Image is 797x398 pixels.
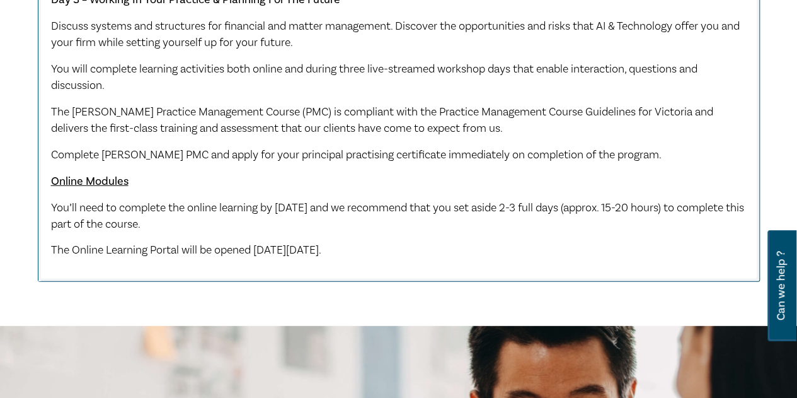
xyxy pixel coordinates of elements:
[775,238,787,334] span: Can we help ?
[51,201,744,231] span: You’ll need to complete the online learning by [DATE] and we recommend that you set aside 2-3 ful...
[51,105,713,136] span: The [PERSON_NAME] Practice Management Course (PMC) is compliant with the Practice Management Cour...
[51,243,321,257] span: The Online Learning Portal will be opened [DATE][DATE].
[51,174,129,189] u: Online Modules
[51,62,697,93] span: You will complete learning activities both online and during three live-streamed workshop days th...
[51,148,662,162] span: Complete [PERSON_NAME] PMC and apply for your principal practising certificate immediately on com...
[51,19,740,50] span: Discuss systems and structures for financial and matter management. Discover the opportunities an...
